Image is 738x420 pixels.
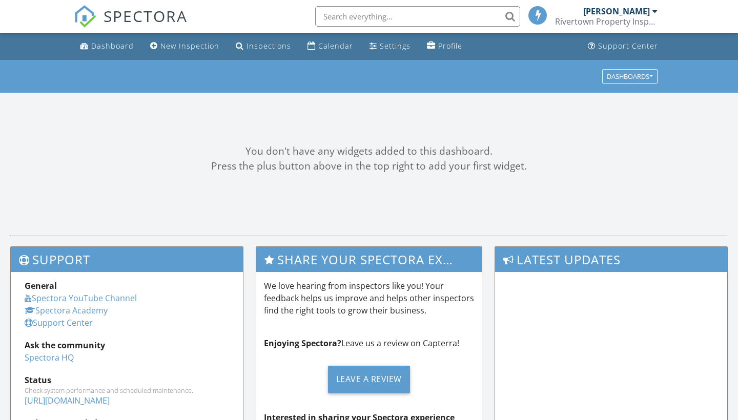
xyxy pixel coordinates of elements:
div: Leave a Review [328,366,410,393]
h3: Support [11,247,243,272]
div: You don't have any widgets added to this dashboard. [10,144,728,159]
a: Spectora HQ [25,352,74,363]
div: Settings [380,41,411,51]
a: Profile [423,37,466,56]
div: Calendar [318,41,353,51]
div: Ask the community [25,339,229,351]
a: SPECTORA [74,14,188,35]
h3: Latest Updates [495,247,727,272]
a: Inspections [232,37,295,56]
a: Dashboard [76,37,138,56]
a: New Inspection [146,37,223,56]
a: Settings [365,37,415,56]
div: Status [25,374,229,386]
a: [URL][DOMAIN_NAME] [25,395,110,406]
a: Calendar [303,37,357,56]
h3: Share Your Spectora Experience [256,247,482,272]
a: Support Center [584,37,662,56]
span: SPECTORA [104,5,188,27]
a: Spectora YouTube Channel [25,292,137,304]
div: [PERSON_NAME] [583,6,650,16]
strong: Enjoying Spectora? [264,338,341,349]
div: Inspections [247,41,291,51]
div: Press the plus button above in the top right to add your first widget. [10,159,728,174]
div: New Inspection [160,41,219,51]
strong: General [25,280,57,291]
a: Spectora Academy [25,305,108,316]
div: Dashboards [607,73,653,80]
a: Support Center [25,317,93,328]
img: The Best Home Inspection Software - Spectora [74,5,96,28]
input: Search everything... [315,6,520,27]
a: Leave a Review [264,358,475,401]
div: Support Center [598,41,658,51]
div: Dashboard [91,41,134,51]
button: Dashboards [602,69,658,83]
p: Leave us a review on Capterra! [264,337,475,349]
div: Check system performance and scheduled maintenance. [25,386,229,394]
p: We love hearing from inspectors like you! Your feedback helps us improve and helps other inspecto... [264,280,475,317]
div: Profile [438,41,462,51]
div: Rivertown Property Inspections [555,16,658,27]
